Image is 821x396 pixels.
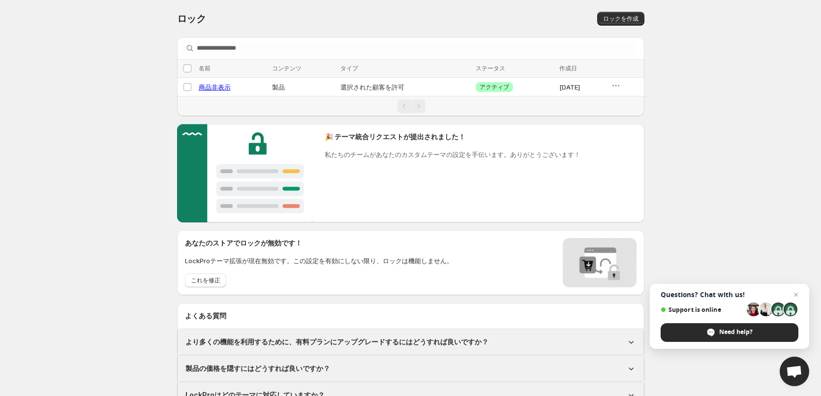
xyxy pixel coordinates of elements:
h2: よくある質問 [185,311,637,321]
span: Questions? Chat with us! [661,291,798,299]
p: LockProテーマ拡張が現在無効です。この設定を有効にしない限り、ロックは機能しません。 [185,256,453,266]
div: Open chat [780,357,809,386]
span: Close chat [790,289,802,301]
nav: ページネーション [177,96,644,116]
button: ロックを作成 [597,12,644,26]
h1: より多くの機能を利用するために、有料プランにアップグレードするにはどうすれば良いですか？ [185,337,488,347]
h1: 製品の価格を隠すにはどうすれば良いですか？ [185,364,330,373]
img: Locks disabled [563,238,637,287]
span: これを修正 [191,276,220,284]
button: これを修正 [185,274,226,287]
td: [DATE] [556,78,608,96]
span: 作成日 [559,64,577,72]
td: 選択された顧客を許可 [337,78,473,96]
a: 商品非表示 [199,83,231,91]
span: コンテンツ [272,64,302,72]
span: ロック [177,13,206,25]
p: 私たちのチームがあなたのカスタムテーマの設定を手伝います。ありがとうございます！ [325,150,580,159]
h2: あなたのストアでロックが無効です！ [185,238,453,248]
span: タイプ [340,64,358,72]
img: Customer support [177,124,313,222]
td: 製品 [269,78,337,96]
span: 名前 [199,64,211,72]
span: ロックを作成 [603,15,639,23]
span: Support is online [661,306,743,313]
span: アクティブ [480,83,509,91]
span: Need help? [719,328,753,336]
h2: 🎉 テーマ統合リクエストが提出されました！ [325,132,580,142]
div: Need help? [661,323,798,342]
span: ステータス [476,64,505,72]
